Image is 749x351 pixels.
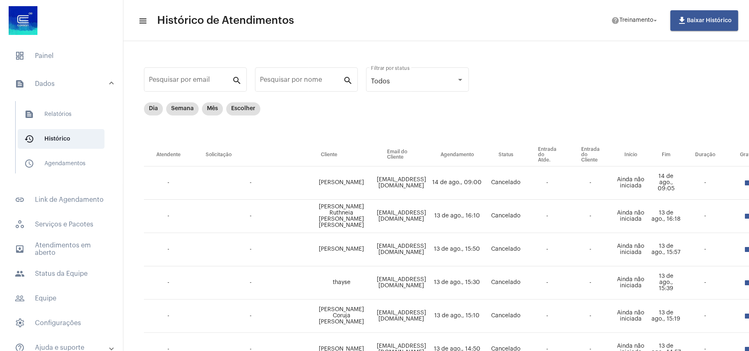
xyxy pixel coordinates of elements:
mat-icon: help [611,16,619,25]
th: Email do Cliente [375,143,428,166]
th: Duração [683,143,728,166]
span: Treinamento [619,18,653,23]
td: - [683,166,728,200]
td: - [144,233,193,266]
mat-expansion-panel-header: sidenav iconDados [5,71,123,97]
td: Cancelado [486,300,526,333]
th: Cliente [308,143,375,166]
td: [EMAIL_ADDRESS][DOMAIN_NAME] [375,300,428,333]
mat-icon: sidenav icon [24,134,34,144]
td: 14 de ago., 09:05 [649,166,683,200]
span: Equipe [8,289,115,308]
mat-icon: sidenav icon [15,269,25,279]
th: Início [612,143,649,166]
div: sidenav iconDados [5,97,123,185]
input: Pesquisar por email [149,78,232,85]
td: thayse [308,266,375,300]
mat-icon: sidenav icon [15,293,25,303]
td: Ainda não iniciada [612,200,649,233]
td: - [526,166,569,200]
td: [EMAIL_ADDRESS][DOMAIN_NAME] [375,200,428,233]
th: Status [486,143,526,166]
td: [PERSON_NAME] Ruthneia [PERSON_NAME] [PERSON_NAME] [308,200,375,233]
td: 14 de ago., 09:00 [428,166,486,200]
td: 13 de ago., 15:19 [649,300,683,333]
th: Entrada do Cliente [569,143,612,166]
td: Ainda não iniciada [612,233,649,266]
td: - [144,166,193,200]
td: 13 de ago., 15:57 [649,233,683,266]
mat-panel-title: Dados [15,79,110,89]
span: Baixar Histórico [677,18,732,23]
td: 13 de ago., 15:10 [428,300,486,333]
td: - [683,266,728,300]
td: - [144,200,193,233]
mat-icon: search [232,75,242,85]
span: sidenav icon [15,219,25,229]
span: - [250,279,252,285]
mat-icon: sidenav icon [15,195,25,205]
span: sidenav icon [15,318,25,328]
span: - [250,180,252,185]
span: - [250,213,252,219]
td: Ainda não iniciada [612,166,649,200]
th: Agendamento [428,143,486,166]
mat-icon: sidenav icon [138,16,146,26]
td: Cancelado [486,200,526,233]
td: 13 de ago., 16:10 [428,200,486,233]
td: Ainda não iniciada [612,266,649,300]
td: - [526,200,569,233]
button: Baixar Histórico [670,10,738,31]
td: [PERSON_NAME] Coruja [PERSON_NAME] [308,300,375,333]
span: Configurações [8,313,115,333]
td: 13 de ago., 16:18 [649,200,683,233]
td: - [526,233,569,266]
button: Treinamento [606,12,664,29]
mat-icon: sidenav icon [24,159,34,169]
mat-chip: Dia [144,102,163,115]
td: - [569,300,612,333]
td: - [569,200,612,233]
span: - [250,246,252,252]
td: 13 de ago., 15:30 [428,266,486,300]
td: Cancelado [486,166,526,200]
td: [EMAIL_ADDRESS][DOMAIN_NAME] [375,266,428,300]
td: [PERSON_NAME] [308,233,375,266]
img: d4669ae0-8c07-2337-4f67-34b0df7f5ae4.jpeg [7,4,39,37]
mat-icon: file_download [677,16,687,25]
td: 13 de ago., 15:50 [428,233,486,266]
td: [PERSON_NAME] [308,166,375,200]
th: Entrada do Atde. [526,143,569,166]
td: - [526,266,569,300]
span: Atendimentos em aberto [8,239,115,259]
span: Relatórios [18,104,104,124]
td: - [569,166,612,200]
span: Agendamentos [18,154,104,173]
th: Fim [649,143,683,166]
th: Atendente [144,143,193,166]
mat-chip: Escolher [226,102,260,115]
span: Status da Equipe [8,264,115,284]
input: Pesquisar por nome [260,78,343,85]
mat-chip: Mês [202,102,223,115]
td: Ainda não iniciada [612,300,649,333]
span: sidenav icon [15,51,25,61]
td: - [526,300,569,333]
span: Painel [8,46,115,66]
span: - [250,313,252,319]
span: Link de Agendamento [8,190,115,210]
td: - [144,266,193,300]
mat-icon: sidenav icon [15,79,25,89]
td: - [569,266,612,300]
td: Cancelado [486,233,526,266]
mat-chip: Semana [166,102,199,115]
td: - [569,233,612,266]
span: Histórico [18,129,104,149]
td: [EMAIL_ADDRESS][DOMAIN_NAME] [375,233,428,266]
td: [EMAIL_ADDRESS][DOMAIN_NAME] [375,166,428,200]
mat-icon: arrow_drop_down [652,17,659,24]
td: - [144,300,193,333]
span: Histórico de Atendimentos [157,14,294,27]
td: - [683,300,728,333]
mat-icon: search [343,75,353,85]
